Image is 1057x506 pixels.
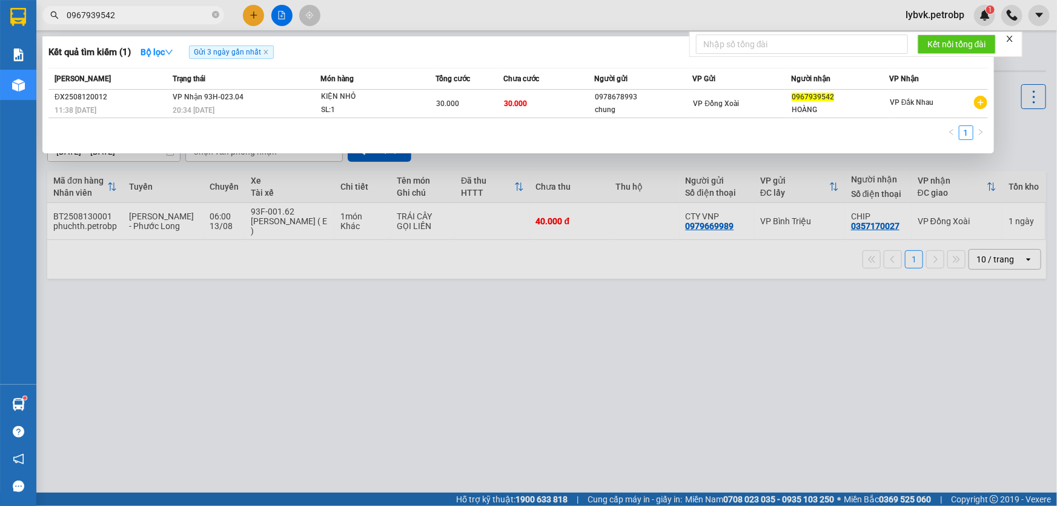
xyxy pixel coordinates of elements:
input: Nhập số tổng đài [696,35,908,54]
span: message [13,481,24,492]
span: close-circle [212,10,219,21]
li: 1 [959,125,973,140]
span: Gửi 3 ngày gần nhất [189,45,274,59]
li: Previous Page [944,125,959,140]
span: 30.000 [436,99,459,108]
span: close-circle [212,11,219,18]
div: KIỆN NHỎ [321,90,412,104]
span: Trạng thái [173,75,205,83]
span: VP Đắk Nhau [890,98,934,107]
strong: Bộ lọc [141,47,173,57]
span: Chưa cước [504,75,540,83]
sup: 1 [23,396,27,400]
span: [PERSON_NAME] [55,75,111,83]
span: 0967939542 [792,93,834,101]
span: VP Nhận [889,75,919,83]
span: VP Nhận 93H-023.04 [173,93,244,101]
span: left [948,128,955,136]
span: 30.000 [505,99,528,108]
button: Kết nối tổng đài [918,35,996,54]
span: question-circle [13,426,24,438]
span: plus-circle [974,96,987,109]
img: warehouse-icon [12,79,25,92]
input: Tìm tên, số ĐT hoặc mã đơn [67,8,210,22]
span: right [977,128,984,136]
span: down [165,48,173,56]
span: VP Gửi [693,75,716,83]
button: left [944,125,959,140]
a: 1 [959,126,973,139]
div: HOÀNG [792,104,889,116]
span: Người nhận [791,75,830,83]
button: Bộ lọcdown [131,42,183,62]
div: 0978678993 [595,91,692,104]
img: logo-vxr [10,8,26,26]
div: ĐX2508120012 [55,91,169,104]
span: close [1006,35,1014,43]
img: warehouse-icon [12,398,25,411]
span: notification [13,453,24,465]
span: VP Đồng Xoài [694,99,740,108]
button: right [973,125,988,140]
span: Món hàng [320,75,354,83]
span: search [50,11,59,19]
div: chung [595,104,692,116]
span: 11:38 [DATE] [55,106,96,115]
h3: Kết quả tìm kiếm ( 1 ) [48,46,131,59]
span: Kết nối tổng đài [927,38,986,51]
div: SL: 1 [321,104,412,117]
li: Next Page [973,125,988,140]
span: close [263,49,269,55]
span: Tổng cước [436,75,470,83]
span: 20:34 [DATE] [173,106,214,115]
span: Người gửi [594,75,628,83]
img: solution-icon [12,48,25,61]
